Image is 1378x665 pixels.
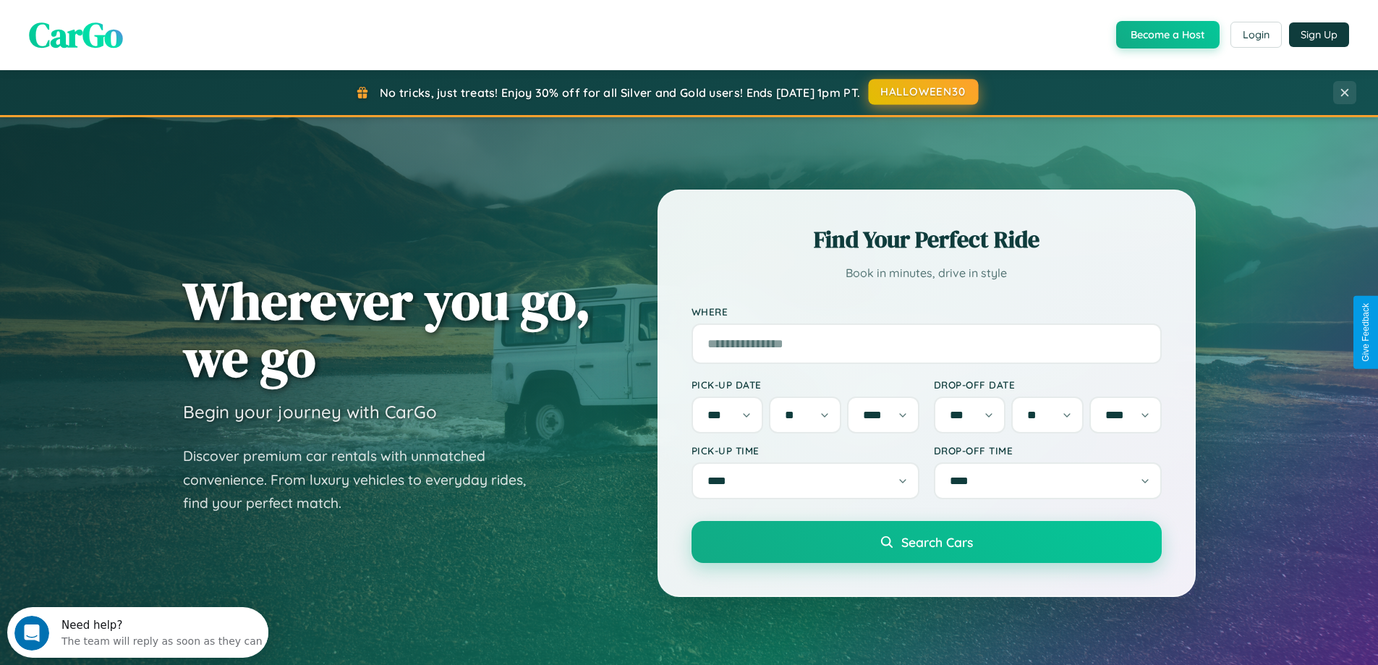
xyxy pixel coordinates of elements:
[7,607,268,658] iframe: Intercom live chat discovery launcher
[1116,21,1220,48] button: Become a Host
[380,85,860,100] span: No tricks, just treats! Enjoy 30% off for all Silver and Gold users! Ends [DATE] 1pm PT.
[901,534,973,550] span: Search Cars
[29,11,123,59] span: CarGo
[1230,22,1282,48] button: Login
[692,224,1162,255] h2: Find Your Perfect Ride
[183,444,545,515] p: Discover premium car rentals with unmatched convenience. From luxury vehicles to everyday rides, ...
[692,305,1162,318] label: Where
[692,378,919,391] label: Pick-up Date
[14,616,49,651] iframe: Intercom live chat
[1361,303,1371,362] div: Give Feedback
[692,444,919,457] label: Pick-up Time
[183,401,437,423] h3: Begin your journey with CarGo
[183,272,591,386] h1: Wherever you go, we go
[934,444,1162,457] label: Drop-off Time
[692,521,1162,563] button: Search Cars
[54,24,255,39] div: The team will reply as soon as they can
[869,79,979,105] button: HALLOWEEN30
[934,378,1162,391] label: Drop-off Date
[692,263,1162,284] p: Book in minutes, drive in style
[6,6,269,46] div: Open Intercom Messenger
[1289,22,1349,47] button: Sign Up
[54,12,255,24] div: Need help?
